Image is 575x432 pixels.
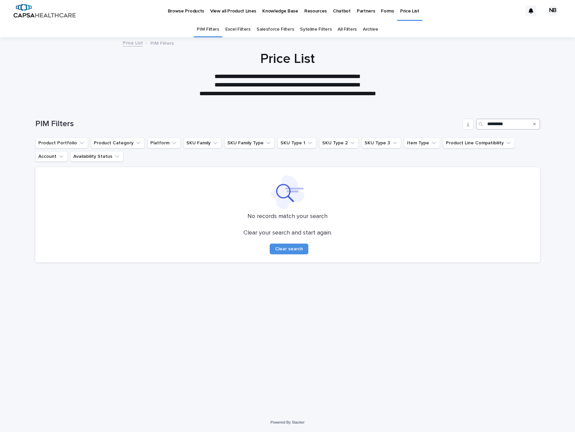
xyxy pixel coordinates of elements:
button: SKU Type 2 [319,138,359,148]
a: PIM Filters [197,22,219,37]
button: Product Category [91,138,145,148]
p: Clear your search and start again. [243,229,332,237]
span: Clear search [275,247,303,251]
a: Salesforce Filters [257,22,294,37]
div: NB [547,5,558,16]
button: Clear search [270,244,308,254]
h1: Price List [123,51,452,67]
input: Search [476,119,540,130]
img: B5p4sRfuTuC72oLToeu7 [13,4,76,17]
button: Availability Status [70,151,123,162]
button: Platform [147,138,181,148]
button: Product Line Compatibility [443,138,515,148]
a: Syteline Filters [300,22,332,37]
a: All Filters [338,22,357,37]
button: SKU Family [183,138,222,148]
a: Archive [363,22,378,37]
button: Product Portfolio [35,138,88,148]
button: SKU Family Type [224,138,275,148]
button: SKU Type 1 [277,138,316,148]
a: Excel Filters [225,22,251,37]
button: Item Type [404,138,440,148]
a: Price List [123,39,143,46]
button: SKU Type 3 [361,138,401,148]
button: Account [35,151,68,162]
p: No records match your search [43,213,532,220]
p: PIM Filters [150,39,174,46]
a: Powered By Stacker [270,420,304,424]
h1: PIM Filters [35,119,460,129]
